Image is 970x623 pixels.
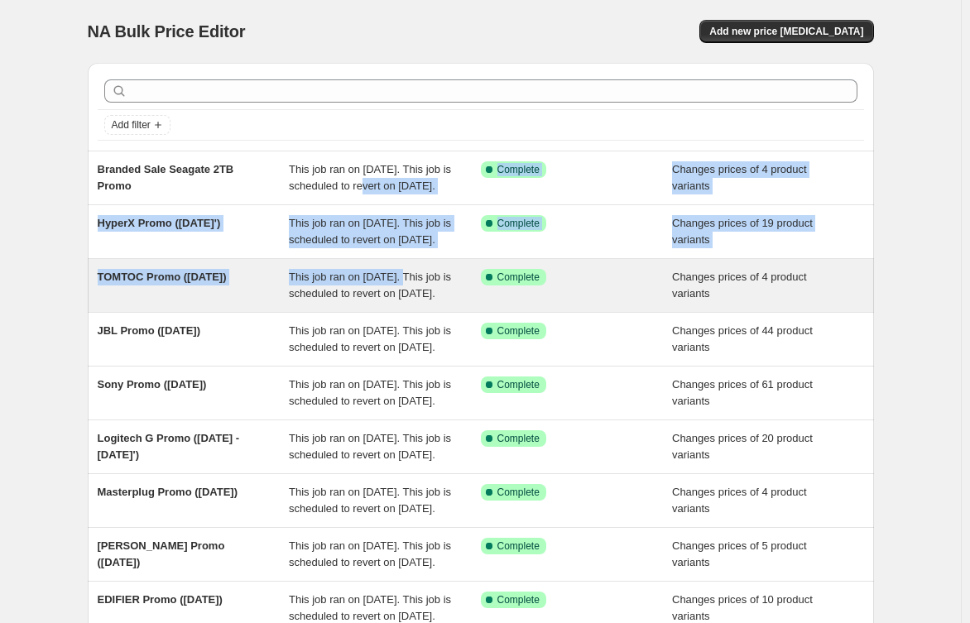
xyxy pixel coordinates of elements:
[289,539,451,568] span: This job ran on [DATE]. This job is scheduled to revert on [DATE].
[497,271,540,284] span: Complete
[709,25,863,38] span: Add new price [MEDICAL_DATA]
[289,486,451,515] span: This job ran on [DATE]. This job is scheduled to revert on [DATE].
[289,378,451,407] span: This job ran on [DATE]. This job is scheduled to revert on [DATE].
[112,118,151,132] span: Add filter
[497,486,540,499] span: Complete
[497,324,540,338] span: Complete
[672,593,813,622] span: Changes prices of 10 product variants
[497,432,540,445] span: Complete
[104,115,170,135] button: Add filter
[672,163,807,192] span: Changes prices of 4 product variants
[98,378,207,391] span: Sony Promo ([DATE])
[98,324,200,337] span: JBL Promo ([DATE])
[497,593,540,606] span: Complete
[672,486,807,515] span: Changes prices of 4 product variants
[672,271,807,300] span: Changes prices of 4 product variants
[98,486,238,498] span: Masterplug Promo ([DATE])
[289,324,451,353] span: This job ran on [DATE]. This job is scheduled to revert on [DATE].
[672,432,813,461] span: Changes prices of 20 product variants
[88,22,246,41] span: NA Bulk Price Editor
[98,271,227,283] span: TOMTOC Promo ([DATE])
[497,539,540,553] span: Complete
[672,217,813,246] span: Changes prices of 19 product variants
[672,378,813,407] span: Changes prices of 61 product variants
[98,593,223,606] span: EDIFIER Promo ([DATE])
[672,539,807,568] span: Changes prices of 5 product variants
[289,593,451,622] span: This job ran on [DATE]. This job is scheduled to revert on [DATE].
[672,324,813,353] span: Changes prices of 44 product variants
[289,271,451,300] span: This job ran on [DATE]. This job is scheduled to revert on [DATE].
[98,432,240,461] span: Logitech G Promo ([DATE] - [DATE]')
[497,217,540,230] span: Complete
[289,432,451,461] span: This job ran on [DATE]. This job is scheduled to revert on [DATE].
[98,163,234,192] span: Branded Sale Seagate 2TB Promo
[289,217,451,246] span: This job ran on [DATE]. This job is scheduled to revert on [DATE].
[289,163,451,192] span: This job ran on [DATE]. This job is scheduled to revert on [DATE].
[98,539,225,568] span: [PERSON_NAME] Promo ([DATE])
[497,163,540,176] span: Complete
[699,20,873,43] button: Add new price [MEDICAL_DATA]
[98,217,221,229] span: HyperX Promo ([DATE]')
[497,378,540,391] span: Complete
